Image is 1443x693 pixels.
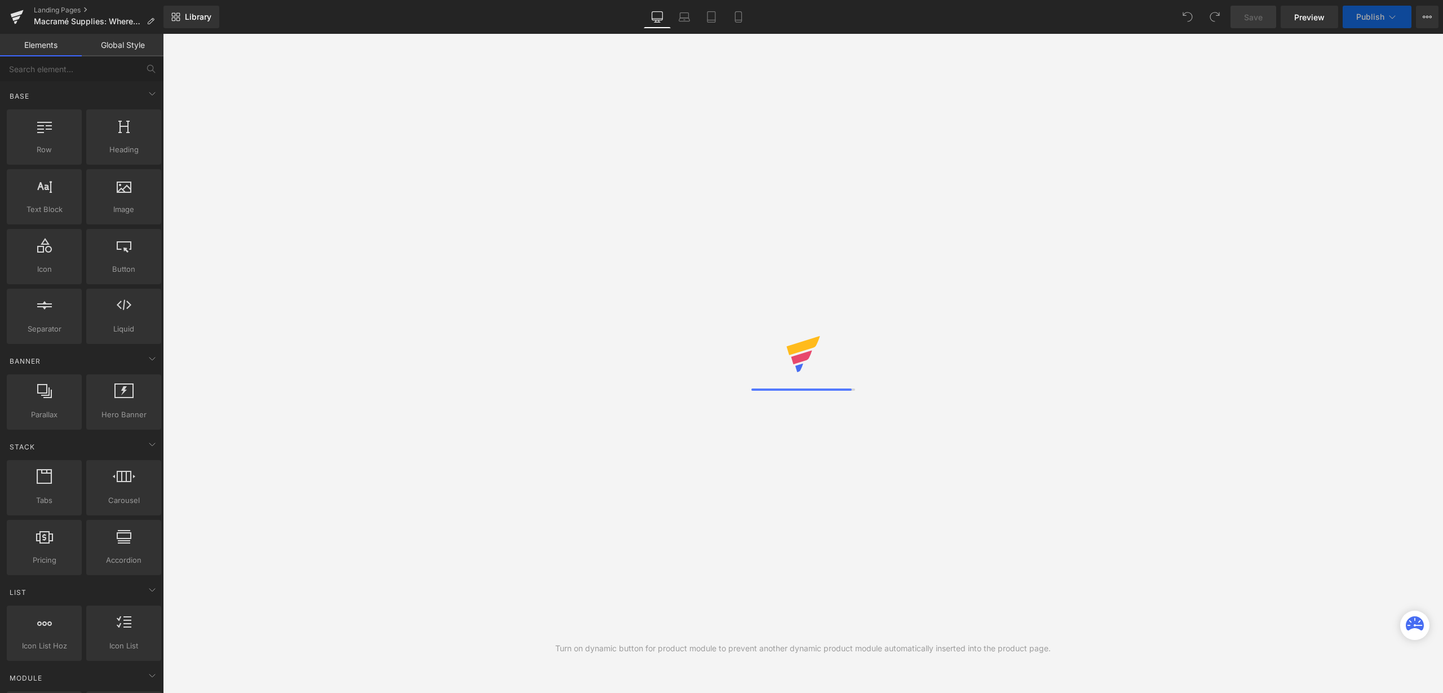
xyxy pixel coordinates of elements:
[698,6,725,28] a: Tablet
[10,640,78,652] span: Icon List Hoz
[163,6,219,28] a: New Library
[34,6,163,15] a: Landing Pages
[671,6,698,28] a: Laptop
[8,673,43,683] span: Module
[10,409,78,421] span: Parallax
[1343,6,1411,28] button: Publish
[1203,6,1226,28] button: Redo
[1356,12,1384,21] span: Publish
[555,642,1051,655] div: Turn on dynamic button for product module to prevent another dynamic product module automatically...
[34,17,142,26] span: Macramé Supplies: Where to Buy & How to Choose the Right Cord for Your Project
[90,409,158,421] span: Hero Banner
[10,495,78,506] span: Tabs
[185,12,211,22] span: Library
[8,587,28,598] span: List
[90,554,158,566] span: Accordion
[10,323,78,335] span: Separator
[725,6,752,28] a: Mobile
[8,356,42,367] span: Banner
[10,263,78,275] span: Icon
[1294,11,1325,23] span: Preview
[10,204,78,215] span: Text Block
[1176,6,1199,28] button: Undo
[90,640,158,652] span: Icon List
[90,495,158,506] span: Carousel
[1244,11,1263,23] span: Save
[10,144,78,156] span: Row
[90,323,158,335] span: Liquid
[90,144,158,156] span: Heading
[82,34,163,56] a: Global Style
[8,91,30,101] span: Base
[1281,6,1338,28] a: Preview
[1416,6,1438,28] button: More
[90,263,158,275] span: Button
[8,442,36,452] span: Stack
[10,554,78,566] span: Pricing
[90,204,158,215] span: Image
[644,6,671,28] a: Desktop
